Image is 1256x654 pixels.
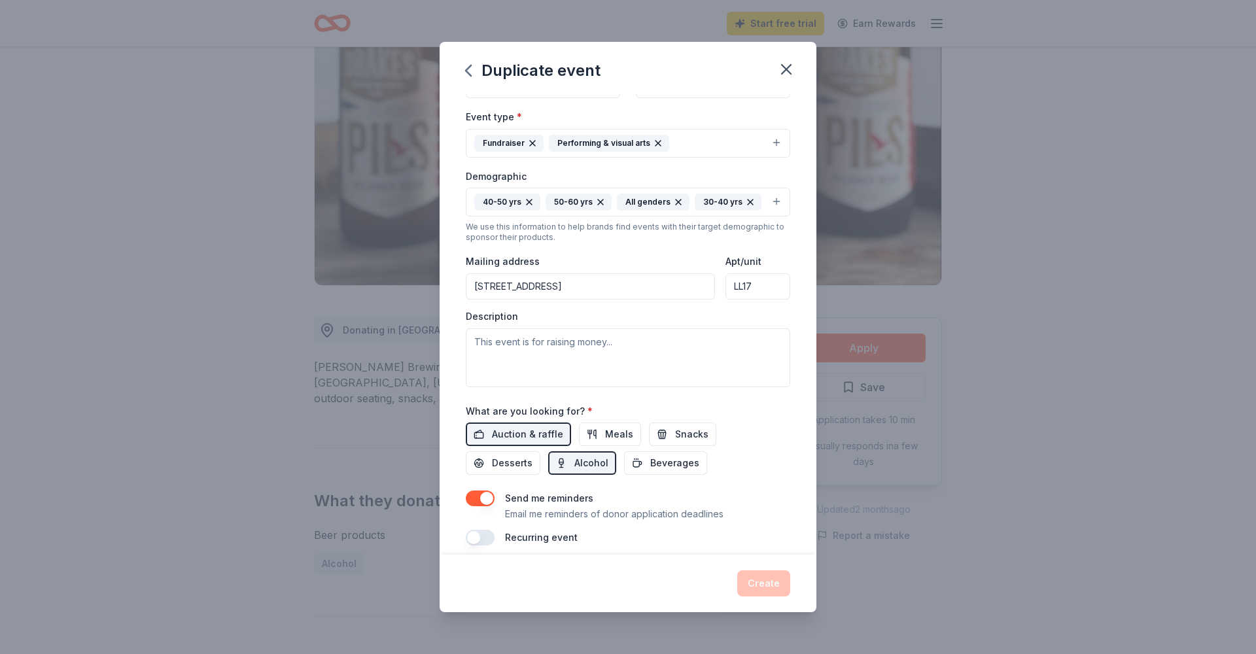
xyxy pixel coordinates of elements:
span: Beverages [650,455,699,471]
span: Alcohol [574,455,608,471]
button: 40-50 yrs50-60 yrsAll genders30-40 yrs [466,188,790,216]
div: Fundraiser [474,135,544,152]
label: Event type [466,111,522,124]
label: Send me reminders [505,492,593,504]
label: What are you looking for? [466,405,593,418]
span: Auction & raffle [492,426,563,442]
button: Meals [579,422,641,446]
button: FundraiserPerforming & visual arts [466,129,790,158]
input: # [725,273,790,300]
div: 40-50 yrs [474,194,540,211]
label: Demographic [466,170,527,183]
button: Auction & raffle [466,422,571,446]
label: Description [466,310,518,323]
span: Desserts [492,455,532,471]
button: Beverages [624,451,707,475]
button: Snacks [649,422,716,446]
input: Enter a US address [466,273,715,300]
div: We use this information to help brands find events with their target demographic to sponsor their... [466,222,790,243]
div: Performing & visual arts [549,135,669,152]
p: Email me reminders of donor application deadlines [505,506,724,522]
button: Alcohol [548,451,616,475]
div: Duplicate event [466,60,601,81]
label: Apt/unit [725,255,761,268]
div: 50-60 yrs [546,194,612,211]
div: 30-40 yrs [695,194,761,211]
span: Meals [605,426,633,442]
label: Mailing address [466,255,540,268]
label: Recurring event [505,532,578,543]
button: Desserts [466,451,540,475]
div: All genders [617,194,689,211]
span: Snacks [675,426,708,442]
